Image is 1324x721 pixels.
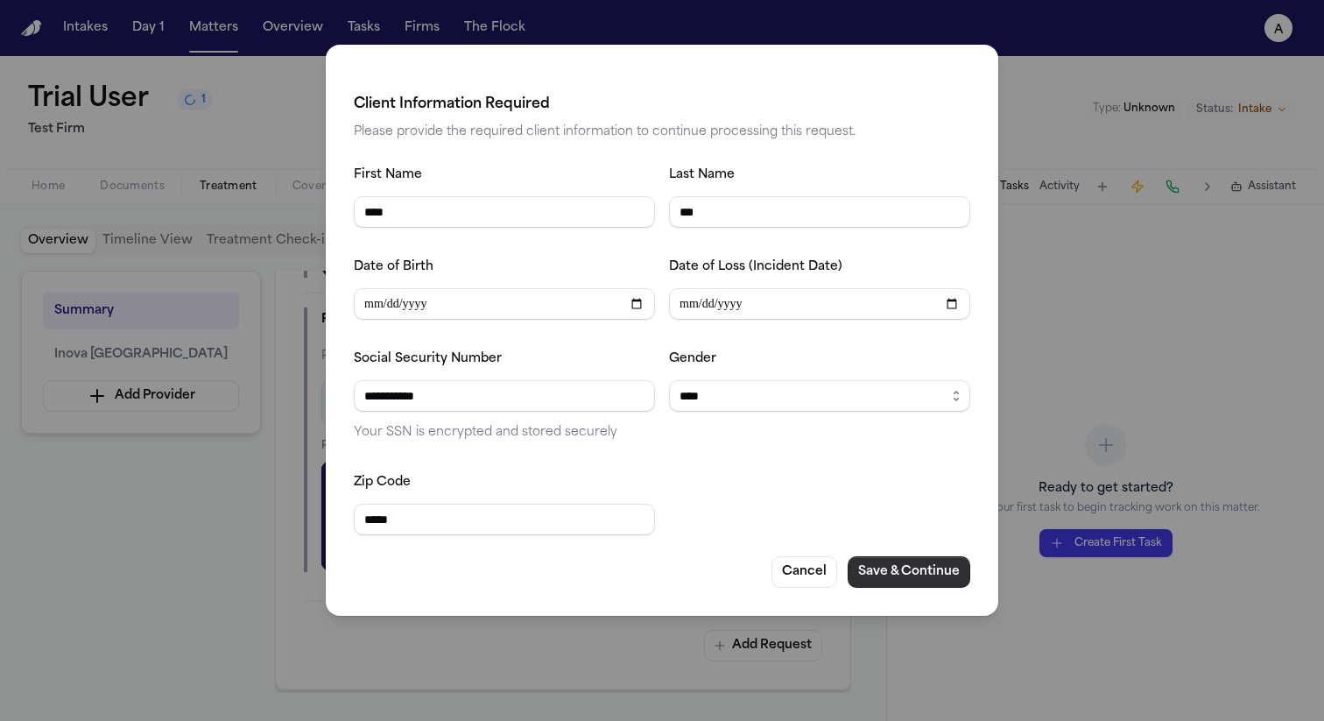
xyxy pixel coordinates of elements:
p: Please provide the required client information to continue processing this request. [354,122,970,143]
button: Cancel [771,556,837,588]
label: Social Security Number [354,352,502,365]
label: Gender [669,352,716,365]
label: Date of Birth [354,260,433,273]
p: Your SSN is encrypted and stored securely [354,422,655,443]
label: Date of Loss (Incident Date) [669,260,842,273]
label: Last Name [669,168,735,181]
button: Save & Continue [848,556,970,588]
label: First Name [354,168,422,181]
label: Zip Code [354,476,411,489]
h2: Client Information Required [354,94,970,115]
